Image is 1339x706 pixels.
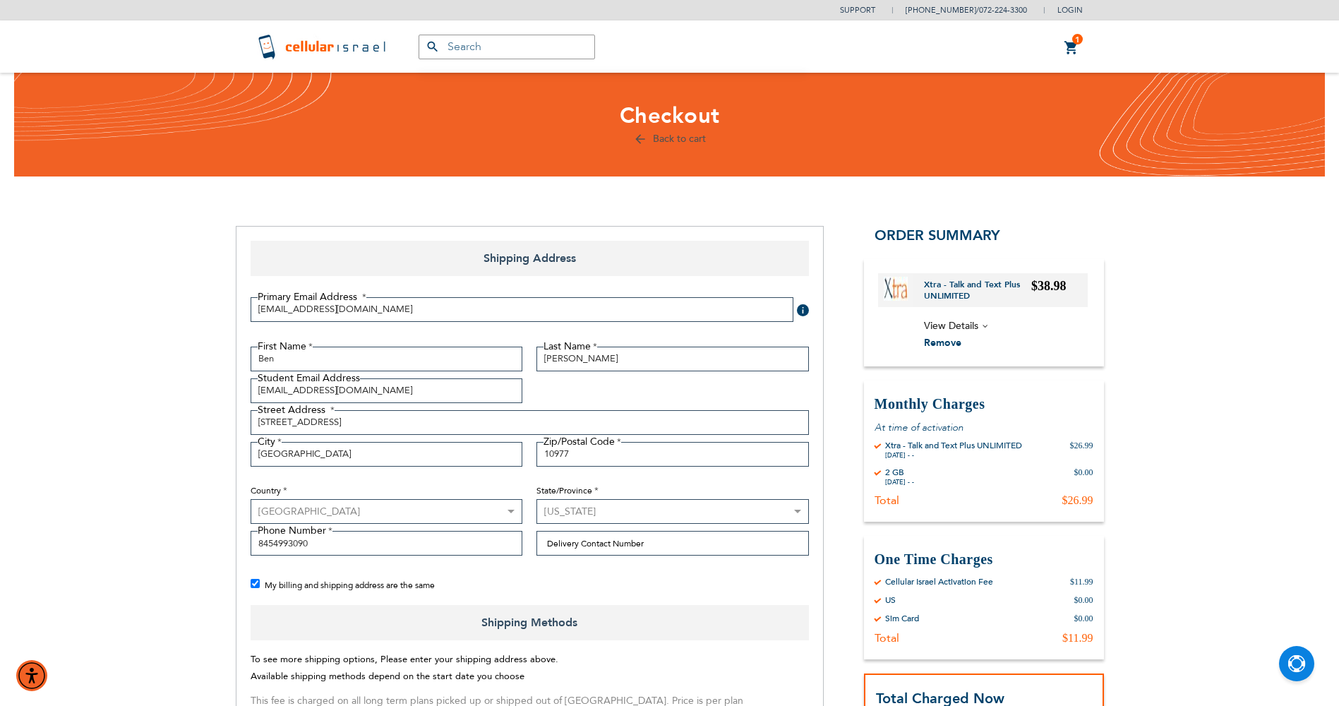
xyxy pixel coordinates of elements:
p: At time of activation [875,421,1093,434]
a: Support [840,5,875,16]
h3: Monthly Charges [875,395,1093,414]
div: $0.00 [1074,594,1093,606]
a: Xtra - Talk and Text Plus UNLIMITED [924,279,1032,301]
div: $26.99 [1062,493,1093,508]
a: 072-224-3300 [979,5,1027,16]
div: $11.99 [1062,631,1093,645]
span: Shipping Methods [251,605,809,640]
span: Shipping Address [251,241,809,276]
a: Back to cart [633,132,706,145]
a: 1 [1064,40,1079,56]
span: Order Summary [875,226,1000,245]
div: Cellular Israel Activation Fee [885,576,993,587]
div: $26.99 [1070,440,1093,460]
div: [DATE] - - [885,451,1022,460]
span: To see more shipping options, Please enter your shipping address above. Available shipping method... [251,653,558,683]
img: Cellular Israel [257,32,390,61]
div: [DATE] - - [885,478,914,486]
div: $11.99 [1070,576,1093,587]
div: Accessibility Menu [16,660,47,691]
span: 1 [1075,34,1080,45]
div: US [885,594,896,606]
div: Total [875,631,899,645]
a: [PHONE_NUMBER] [906,5,976,16]
div: Total [875,493,899,508]
span: My billing and shipping address are the same [265,580,435,591]
h3: One Time Charges [875,550,1093,569]
div: $0.00 [1074,613,1093,624]
div: 2 GB [885,467,914,478]
div: Xtra - Talk and Text Plus UNLIMITED [885,440,1022,451]
div: $0.00 [1074,467,1093,486]
div: Sim Card [885,613,919,624]
input: Search [419,35,595,59]
span: Remove [924,336,961,349]
img: Xtra - Talk and Text Plus UNLIMITED [884,277,908,301]
span: Checkout [620,101,720,131]
span: View Details [924,319,978,333]
span: $38.98 [1031,279,1067,293]
span: Login [1057,5,1083,16]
